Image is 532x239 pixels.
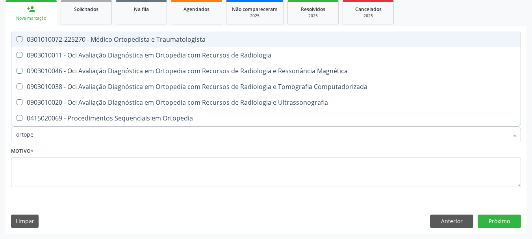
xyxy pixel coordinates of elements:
div: 0903010038 - Oci Avaliação Diagnóstica em Ortopedia com Recursos de Radiologia e Tomografia Compu... [16,83,516,90]
span: Solicitados [74,6,98,13]
label: Motivo [11,145,33,157]
div: 0903010020 - Oci Avaliação Diagnóstica em Ortopedia com Recursos de Radiologia e Ultrassonografia [16,99,516,106]
div: 0903010046 - Oci Avaliação Diagnóstica em Ortopedia com Recursos de Radiologia e Ressonância Magn... [16,68,516,74]
button: Anterior [430,215,473,228]
div: 0415020069 - Procedimentos Sequenciais em Ortopedia [16,115,516,121]
div: person_add [27,5,35,13]
span: Resolvidos [301,6,325,13]
span: Não compareceram [232,6,278,13]
div: 0301010072-225270 - Médico Ortopedista e Traumatologista [16,36,516,43]
input: Buscar por procedimentos [16,126,508,142]
div: Nova marcação [11,15,51,21]
div: 2025 [293,13,333,19]
span: Agendados [184,6,209,13]
span: Cancelados [355,6,382,13]
div: 2025 [232,13,278,19]
span: Na fila [134,6,149,13]
div: 2025 [348,13,388,19]
div: 0903010011 - Oci Avaliação Diagnóstica em Ortopedia com Recursos de Radiologia [16,52,516,58]
button: Próximo [478,215,521,228]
